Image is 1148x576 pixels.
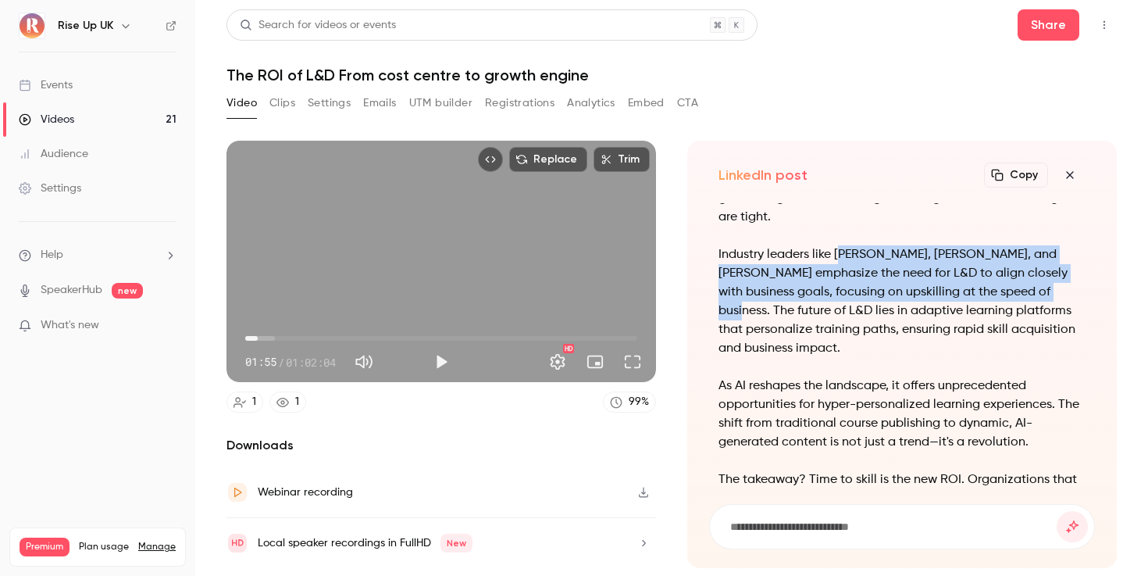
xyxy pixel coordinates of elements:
li: help-dropdown-opener [19,247,176,263]
button: Copy [984,163,1048,188]
button: Embed [628,91,665,116]
button: Full screen [617,346,648,377]
button: Emails [363,91,396,116]
button: Embed video [478,147,503,172]
div: Audience [19,146,88,162]
div: Local speaker recordings in FullHD [258,534,472,553]
div: 1 [295,394,299,410]
div: Settings [19,181,81,196]
div: 1 [252,394,256,410]
a: Manage [138,541,176,553]
a: 1 [269,392,306,413]
span: What's new [41,317,99,334]
div: HD [563,344,574,353]
button: UTM builder [409,91,472,116]
span: Premium [20,538,70,556]
button: Registrations [485,91,554,116]
div: 01:55 [245,354,336,370]
h1: The ROI of L&D From cost centre to growth engine [226,66,1117,84]
span: 01:55 [245,354,276,370]
div: Webinar recording [258,483,353,502]
button: Share [1018,9,1079,41]
button: Analytics [567,91,615,116]
div: Search for videos or events [240,17,396,34]
p: The takeaway? Time to skill is the new ROI. Organizations that accelerate upskilling will lead th... [718,470,1086,546]
h2: LinkedIn post [718,166,808,184]
span: / [278,354,284,370]
div: Events [19,77,73,93]
div: 99 % [629,394,649,410]
button: Video [226,91,257,116]
button: Trim [594,147,650,172]
p: As AI reshapes the landscape, it offers unprecedented opportunities for hyper-personalized learni... [718,377,1086,452]
button: Turn on miniplayer [579,346,611,377]
span: Plan usage [79,541,129,553]
button: Top Bar Actions [1092,13,1117,38]
button: Settings [308,91,351,116]
p: Industry leaders like [PERSON_NAME], [PERSON_NAME], and [PERSON_NAME] emphasize the need for L&D ... [718,245,1086,358]
button: Mute [348,346,380,377]
span: Help [41,247,63,263]
a: 1 [226,392,263,413]
button: Replace [509,147,587,172]
span: new [112,283,143,299]
img: Rise Up UK [20,13,45,38]
span: New [440,534,472,553]
button: CTA [677,91,698,116]
h2: Downloads [226,436,656,455]
a: SpeakerHub [41,282,102,299]
a: 99% [603,392,656,413]
h6: Rise Up UK [58,18,113,34]
iframe: Noticeable Trigger [158,319,176,333]
button: Clips [269,91,295,116]
span: 01:02:04 [286,354,336,370]
button: Play [426,346,457,377]
button: Settings [542,346,573,377]
div: Videos [19,112,74,127]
